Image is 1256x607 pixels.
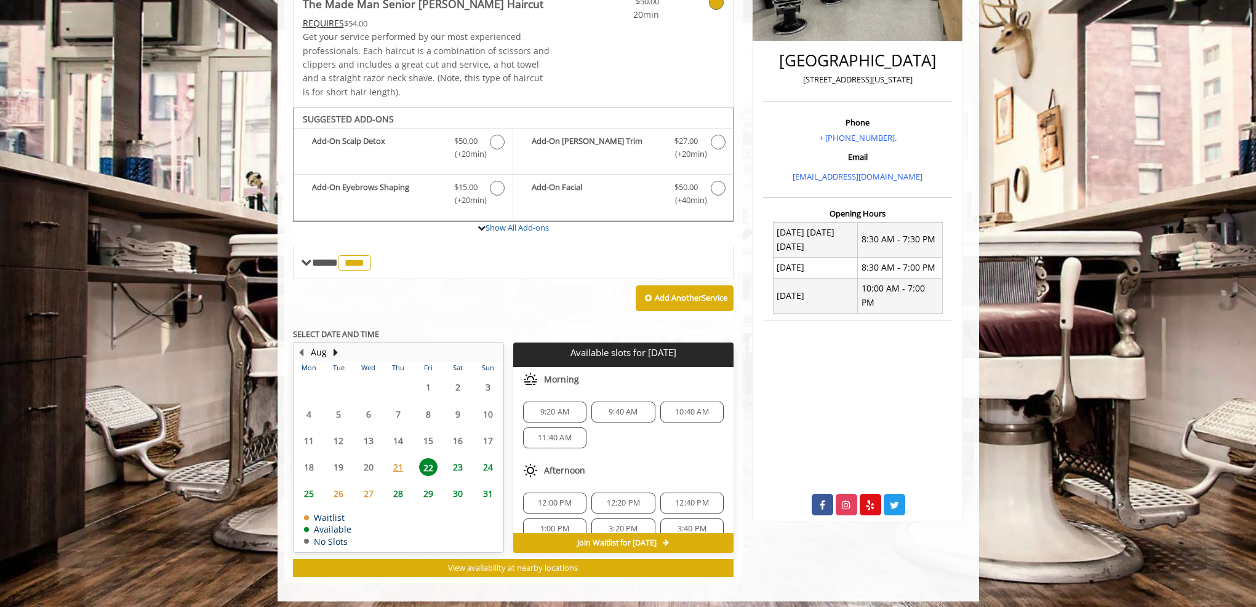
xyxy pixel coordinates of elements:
b: Add Another Service [655,292,727,303]
span: 27 [359,485,378,502]
div: 11:40 AM [523,427,586,448]
td: 8:30 AM - 7:00 PM [858,257,943,278]
td: Waitlist [304,513,351,522]
span: $27.00 [674,135,698,148]
span: 26 [329,485,348,502]
div: 12:00 PM [523,493,586,514]
div: $54.00 [303,17,550,30]
h3: Email [766,153,949,161]
span: 29 [419,485,438,502]
img: morning slots [523,372,538,387]
button: Next Month [331,346,341,359]
td: [DATE] [773,278,858,313]
b: Add-On Eyebrows Shaping [312,181,442,207]
b: Add-On Scalp Detox [312,135,442,161]
span: This service needs some Advance to be paid before we block your appointment [303,17,344,29]
span: 12:20 PM [607,498,641,508]
span: 25 [300,485,318,502]
span: 30 [449,485,467,502]
td: Select day21 [383,454,413,480]
span: Join Waitlist for [DATE] [577,538,657,548]
td: Select day31 [473,480,503,507]
td: Select day25 [294,480,324,507]
td: Available [304,525,351,534]
span: 23 [449,458,467,476]
th: Tue [324,362,353,374]
h3: Phone [766,118,949,127]
span: 28 [389,485,407,502]
td: Select day29 [413,480,442,507]
div: 12:40 PM [660,493,724,514]
td: Select day26 [324,480,353,507]
th: Sat [443,362,473,374]
td: Select day24 [473,454,503,480]
span: 9:20 AM [540,407,569,417]
span: Morning [544,375,579,384]
div: 12:20 PM [591,493,655,514]
div: 9:40 AM [591,402,655,423]
button: Aug [311,346,327,359]
span: 21 [389,458,407,476]
span: 12:40 PM [675,498,709,508]
span: 22 [419,458,438,476]
span: $50.00 [674,181,698,194]
span: 3:20 PM [609,524,638,534]
td: 10:00 AM - 7:00 PM [858,278,943,313]
div: 3:40 PM [660,518,724,539]
b: Add-On Facial [532,181,662,207]
span: (+20min ) [668,148,704,161]
td: No Slots [304,537,351,546]
p: Available slots for [DATE] [518,347,729,358]
p: [STREET_ADDRESS][US_STATE] [766,73,949,86]
th: Sun [473,362,503,374]
span: 12:00 PM [538,498,572,508]
button: View availability at nearby locations [293,559,734,577]
span: (+20min ) [447,148,484,161]
td: Select day22 [413,454,442,480]
span: View availability at nearby locations [448,562,578,573]
div: 10:40 AM [660,402,724,423]
div: 3:20 PM [591,518,655,539]
span: (+40min ) [668,194,704,207]
span: 11:40 AM [538,433,572,443]
h2: [GEOGRAPHIC_DATA] [766,52,949,69]
a: [EMAIL_ADDRESS][DOMAIN_NAME] [793,171,922,182]
button: Previous Month [297,346,306,359]
b: Add-On [PERSON_NAME] Trim [532,135,662,161]
label: Add-On Scalp Detox [300,135,506,164]
label: Add-On Facial [519,181,727,210]
h3: Opening Hours [763,209,952,218]
div: 9:20 AM [523,402,586,423]
b: SELECT DATE AND TIME [293,328,379,339]
td: Select day27 [353,480,383,507]
img: afternoon slots [523,463,538,478]
a: Show All Add-ons [486,222,549,233]
td: [DATE] [DATE] [DATE] [773,222,858,257]
span: $15.00 [454,181,478,194]
span: 3:40 PM [678,524,706,534]
span: 24 [479,458,497,476]
th: Mon [294,362,324,374]
span: (+20min ) [447,194,484,207]
div: The Made Man Senior Barber Haircut Add-onS [293,108,734,222]
th: Wed [353,362,383,374]
span: 9:40 AM [609,407,638,417]
td: Select day23 [443,454,473,480]
span: 20min [586,8,659,22]
th: Fri [413,362,442,374]
b: SUGGESTED ADD-ONS [303,113,394,125]
span: 31 [479,485,497,502]
span: Afternoon [544,466,585,475]
label: Add-On Eyebrows Shaping [300,181,506,210]
div: 1:00 PM [523,518,586,539]
td: Select day28 [383,480,413,507]
td: [DATE] [773,257,858,278]
a: + [PHONE_NUMBER]. [819,132,897,143]
span: 10:40 AM [675,407,709,417]
span: $50.00 [454,135,478,148]
th: Thu [383,362,413,374]
td: 8:30 AM - 7:30 PM [858,222,943,257]
button: Add AnotherService [636,285,734,311]
span: 1:00 PM [540,524,569,534]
